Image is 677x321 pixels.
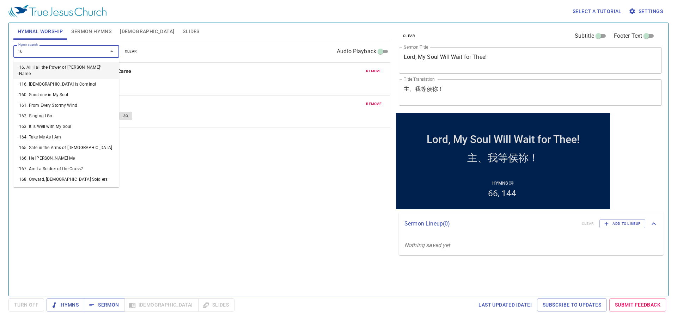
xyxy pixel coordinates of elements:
button: Sermon [84,298,124,311]
span: clear [403,33,415,39]
li: 164. Take Me As I Am [13,132,119,142]
span: 3C [123,113,128,119]
span: Submit Feedback [615,301,660,309]
span: Select a tutorial [573,7,622,16]
li: 160. Sunshine in My Soul [13,89,119,100]
span: Audio Playback [337,47,376,56]
li: 116. [DEMOGRAPHIC_DATA] Is Coming! [13,79,119,89]
a: Submit Feedback [609,298,666,311]
span: Settings [630,7,663,16]
li: 169. Hold the Fort [13,185,119,195]
span: Footer Text [614,32,642,40]
button: remove [362,100,386,108]
a: Last updated [DATE] [476,298,535,311]
span: Subtitle [575,32,594,40]
button: Add to Lineup [599,219,645,228]
span: Add to Lineup [604,221,641,227]
button: remove [362,67,386,75]
span: Last updated [DATE] [478,301,532,309]
img: True Jesus Church [8,5,106,18]
li: 16. All Hail the Power of [PERSON_NAME]' Name [13,62,119,79]
div: Sermon Lineup(0)clearAdd to Lineup [399,212,664,235]
button: clear [121,47,141,56]
button: Settings [627,5,666,18]
span: [DEMOGRAPHIC_DATA] [120,27,174,36]
span: clear [125,48,137,55]
span: Subscribe to Updates [543,301,601,309]
li: 163. It Is Well with My Soul [13,121,119,132]
iframe: from-child [396,113,610,209]
p: Sermon Lineup ( 0 ) [404,220,576,228]
button: 3C [119,112,133,120]
li: 162. Singing I Go [13,111,119,121]
span: Hymnal Worship [18,27,63,36]
li: 161. From Every Stormy Wind [13,100,119,111]
span: Hymns [52,301,79,309]
span: remove [366,68,382,74]
span: Slides [183,27,199,36]
button: Close [107,47,117,56]
button: clear [399,32,420,40]
span: remove [366,101,382,107]
textarea: 主、我等侯祢！ [404,86,657,99]
li: 165. Safe in the Arms of [DEMOGRAPHIC_DATA] [13,142,119,153]
i: Nothing saved yet [404,242,450,248]
li: 167. Am I a Soldier of the Cross? [13,163,119,174]
li: 166. He [PERSON_NAME] Me [13,153,119,163]
span: Sermon Hymns [71,27,111,36]
span: Sermon [90,301,119,309]
button: Hymns [47,298,84,311]
a: Subscribe to Updates [537,298,607,311]
button: Select a tutorial [570,5,624,18]
li: 168. Onward, [DEMOGRAPHIC_DATA] Soldiers [13,174,119,185]
textarea: Lord, My Soul Will Wait for Thee! [404,54,657,67]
